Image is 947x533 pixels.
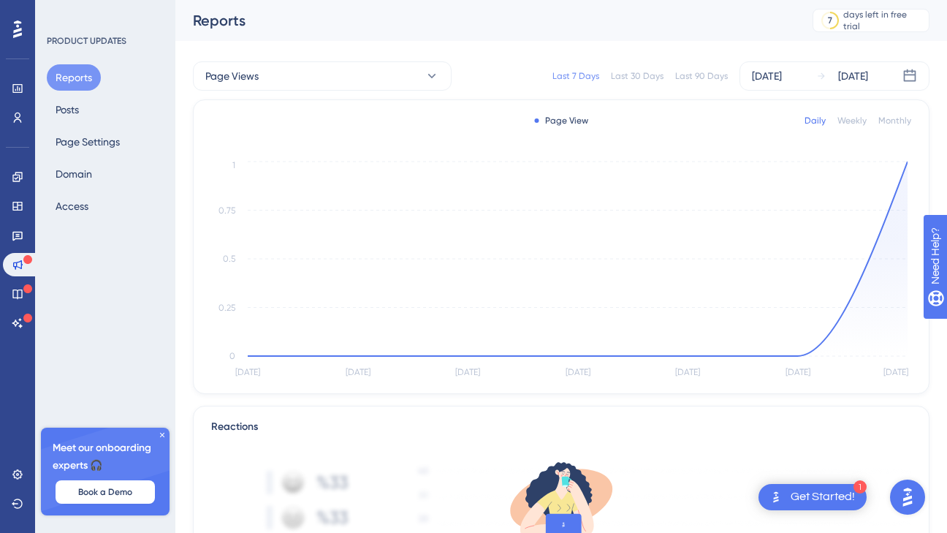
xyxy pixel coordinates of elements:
div: Get Started! [791,489,855,505]
button: Access [47,193,97,219]
tspan: [DATE] [346,367,370,377]
tspan: 0.25 [218,303,235,313]
span: Need Help? [34,4,91,21]
div: 1 [853,480,867,494]
button: Domain [47,161,101,187]
button: Page Settings [47,129,129,155]
tspan: [DATE] [786,367,810,377]
tspan: [DATE] [235,367,260,377]
button: Page Views [193,61,452,91]
div: 7 [828,15,832,26]
button: Book a Demo [56,480,155,504]
span: Page Views [205,67,259,85]
tspan: [DATE] [675,367,700,377]
tspan: 0.5 [223,254,235,264]
div: Last 90 Days [675,70,728,82]
iframe: UserGuiding AI Assistant Launcher [886,475,929,519]
div: days left in free trial [843,9,924,32]
div: Reactions [211,418,911,436]
div: [DATE] [838,67,868,85]
div: Reports [193,10,776,31]
div: Last 30 Days [611,70,663,82]
img: launcher-image-alternative-text [767,488,785,506]
div: PRODUCT UPDATES [47,35,126,47]
div: [DATE] [752,67,782,85]
tspan: [DATE] [566,367,590,377]
div: Last 7 Days [552,70,599,82]
tspan: 1 [232,160,235,170]
tspan: 0.75 [218,205,235,216]
button: Reports [47,64,101,91]
div: Page View [535,115,588,126]
div: Daily [805,115,826,126]
tspan: [DATE] [883,367,908,377]
div: Monthly [878,115,911,126]
div: Open Get Started! checklist, remaining modules: 1 [758,484,867,510]
button: Posts [47,97,88,123]
div: Weekly [837,115,867,126]
tspan: [DATE] [455,367,480,377]
tspan: 0 [229,351,235,361]
span: Meet our onboarding experts 🎧 [53,439,158,475]
span: Book a Demo [78,486,132,498]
